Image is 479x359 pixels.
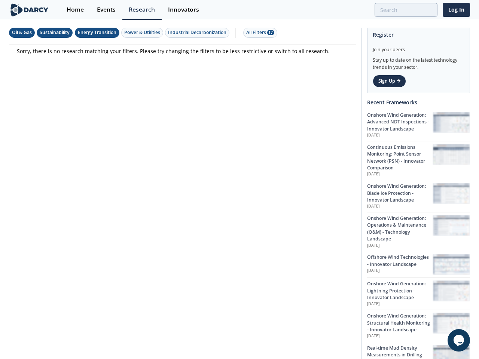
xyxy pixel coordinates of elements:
[367,96,470,109] div: Recent Frameworks
[40,29,70,36] div: Sustainability
[373,53,464,71] div: Stay up to date on the latest technology trends in your sector.
[75,28,119,38] button: Energy Transition
[367,251,470,277] a: Offshore Wind Technologies - Innovator Landscape [DATE] Offshore Wind Technologies - Innovator La...
[37,28,73,38] button: Sustainability
[124,29,160,36] div: Power & Utilities
[367,310,470,342] a: Onshore Wind Generation: Structural Health Monitoring - Innovator Landscape [DATE] Onshore Wind G...
[168,29,226,36] div: Industrial Decarbonization
[443,3,470,17] a: Log In
[367,280,433,301] div: Onshore Wind Generation: Lightning Protection - Innovator Landscape
[367,212,470,251] a: Onshore Wind Generation: Operations & Maintenance (O&M) - Technology Landscape [DATE] Onshore Win...
[78,29,116,36] div: Energy Transition
[367,333,433,339] p: [DATE]
[367,144,433,172] div: Continuous Emissions Monitoring: Point Sensor Network (PSN) - Innovator Comparison
[9,28,35,38] button: Oil & Gas
[367,215,433,243] div: Onshore Wind Generation: Operations & Maintenance (O&M) - Technology Landscape
[129,7,155,13] div: Research
[367,301,433,307] p: [DATE]
[367,183,433,203] div: Onshore Wind Generation: Blade Ice Protection - Innovator Landscape
[246,29,274,36] div: All Filters
[367,132,433,138] p: [DATE]
[373,28,464,41] div: Register
[375,3,437,17] input: Advanced Search
[367,313,433,333] div: Onshore Wind Generation: Structural Health Monitoring - Innovator Landscape
[9,3,50,16] img: logo-wide.svg
[243,28,277,38] button: All Filters 17
[448,329,472,352] iframe: chat widget
[367,141,470,180] a: Continuous Emissions Monitoring: Point Sensor Network (PSN) - Innovator Comparison [DATE] Continu...
[165,28,229,38] button: Industrial Decarbonization
[367,203,433,209] p: [DATE]
[121,28,163,38] button: Power & Utilities
[367,180,470,212] a: Onshore Wind Generation: Blade Ice Protection - Innovator Landscape [DATE] Onshore Wind Generatio...
[373,75,406,88] a: Sign Up
[12,29,32,36] div: Oil & Gas
[367,112,433,132] div: Onshore Wind Generation: Advanced NDT Inspections - Innovator Landscape
[367,171,433,177] p: [DATE]
[367,277,470,310] a: Onshore Wind Generation: Lightning Protection - Innovator Landscape [DATE] Onshore Wind Generatio...
[367,109,470,141] a: Onshore Wind Generation: Advanced NDT Inspections - Innovator Landscape [DATE] Onshore Wind Gener...
[267,30,274,35] span: 17
[373,41,464,53] div: Join your peers
[97,7,116,13] div: Events
[168,7,199,13] div: Innovators
[367,243,433,249] p: [DATE]
[367,268,433,274] p: [DATE]
[367,254,433,268] div: Offshore Wind Technologies - Innovator Landscape
[67,7,84,13] div: Home
[17,47,348,55] p: Sorry, there is no research matching your filters. Please try changing the filters to be less res...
